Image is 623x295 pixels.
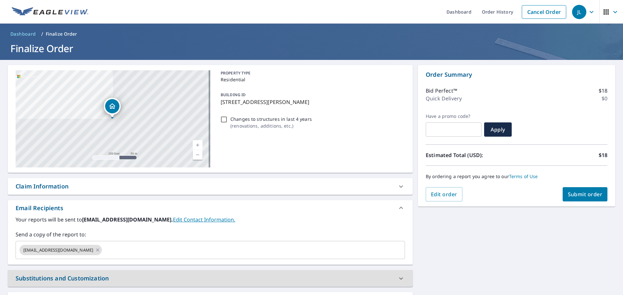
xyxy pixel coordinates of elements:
[8,200,413,216] div: Email Recipients
[16,204,63,212] div: Email Recipients
[19,245,102,255] div: [EMAIL_ADDRESS][DOMAIN_NAME]
[12,7,88,17] img: EV Logo
[599,151,607,159] p: $18
[568,191,603,198] span: Submit order
[230,116,312,122] p: Changes to structures in last 4 years
[426,174,607,179] p: By ordering a report you agree to our
[602,95,607,102] p: $0
[41,30,43,38] li: /
[8,29,39,39] a: Dashboard
[8,42,615,55] h1: Finalize Order
[16,216,405,223] label: Your reports will be sent to
[8,29,615,39] nav: breadcrumb
[563,187,608,201] button: Submit order
[19,247,97,253] span: [EMAIL_ADDRESS][DOMAIN_NAME]
[221,76,402,83] p: Residential
[426,70,607,79] p: Order Summary
[221,98,402,106] p: [STREET_ADDRESS][PERSON_NAME]
[193,150,202,160] a: Current Level 17, Zoom Out
[426,113,482,119] label: Have a promo code?
[426,187,462,201] button: Edit order
[230,122,312,129] p: ( renovations, additions, etc. )
[426,95,462,102] p: Quick Delivery
[426,151,517,159] p: Estimated Total (USD):
[82,216,173,223] b: [EMAIL_ADDRESS][DOMAIN_NAME].
[16,231,405,238] label: Send a copy of the report to:
[221,92,246,97] p: BUILDING ID
[16,182,68,191] div: Claim Information
[489,126,507,133] span: Apply
[599,87,607,95] p: $18
[8,178,413,195] div: Claim Information
[509,173,538,179] a: Terms of Use
[431,191,457,198] span: Edit order
[46,31,77,37] p: Finalize Order
[426,87,457,95] p: Bid Perfect™
[522,5,566,19] a: Cancel Order
[10,31,36,37] span: Dashboard
[104,98,121,118] div: Dropped pin, building 1, Residential property, 723 N Sturgeon St Montgomery City, MO 63361
[572,5,586,19] div: JL
[193,140,202,150] a: Current Level 17, Zoom In
[484,122,512,137] button: Apply
[221,70,402,76] p: PROPERTY TYPE
[173,216,235,223] a: EditContactInfo
[8,270,413,287] div: Substitutions and Customization
[16,274,109,283] div: Substitutions and Customization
